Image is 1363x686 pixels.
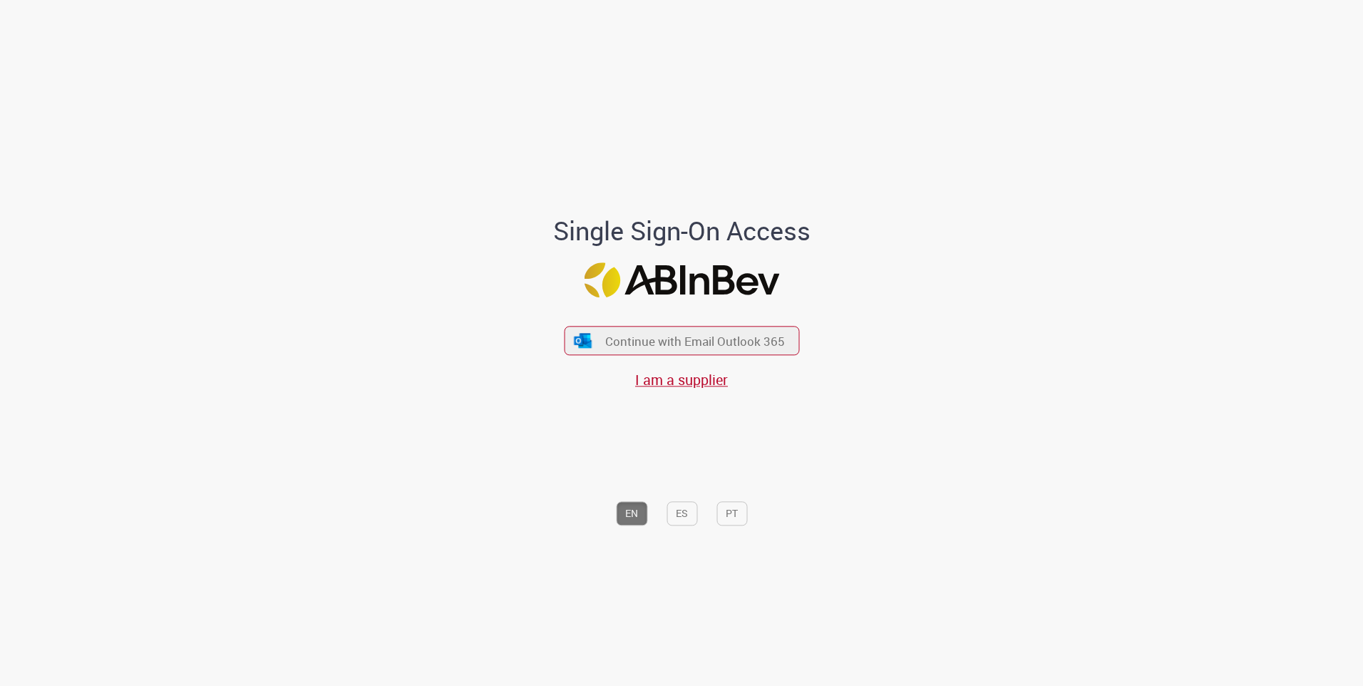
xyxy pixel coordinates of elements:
button: EN [616,501,647,526]
button: PT [716,501,747,526]
button: ícone Azure/Microsoft 360 Continue with Email Outlook 365 [564,326,799,355]
img: ícone Azure/Microsoft 360 [573,333,593,348]
h1: Single Sign-On Access [484,217,880,246]
img: Logo ABInBev [584,262,779,297]
button: ES [667,501,697,526]
span: Continue with Email Outlook 365 [605,333,785,349]
a: I am a supplier [635,371,728,390]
